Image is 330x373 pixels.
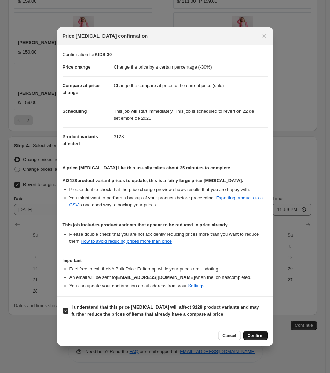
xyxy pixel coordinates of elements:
b: I understand that this price [MEDICAL_DATA] will affect 3128 product variants and may further red... [72,304,259,317]
a: Settings [188,283,204,288]
button: Close [259,31,269,41]
li: You can update your confirmation email address from your . [69,282,268,289]
button: Confirm [243,331,268,340]
span: Scheduling [63,108,87,114]
h3: Important [63,258,268,263]
li: Feel free to exit the NA Bulk Price Editor app while your prices are updating. [69,266,268,273]
a: How to avoid reducing prices more than once [81,239,172,244]
dd: Change the price by a certain percentage (-30%) [114,58,268,76]
p: Confirmation for [63,51,268,58]
span: Price change [63,64,91,70]
li: Please double check that you are not accidently reducing prices more than you want to reduce them [69,231,268,245]
b: A price [MEDICAL_DATA] like this usually takes about 35 minutes to complete. [63,165,232,170]
li: Please double check that the price change preview shows results that you are happy with. [69,186,268,193]
b: At 3128 product variant prices to update, this is a fairly large price [MEDICAL_DATA]. [63,178,243,183]
dd: Change the compare at price to the current price (sale) [114,76,268,95]
li: An email will be sent to when the job has completed . [69,274,268,281]
span: Confirm [248,333,264,338]
dd: This job will start immediately. This job is scheduled to revert on 22 de setiembre de 2025. [114,102,268,127]
button: Cancel [218,331,240,340]
dd: 3128 [114,127,268,146]
b: KIDS 30 [95,52,112,57]
b: [EMAIL_ADDRESS][DOMAIN_NAME] [116,275,195,280]
span: Cancel [222,333,236,338]
span: Compare at price change [63,83,100,95]
span: Price [MEDICAL_DATA] confirmation [63,33,148,40]
span: Product variants affected [63,134,98,146]
b: This job includes product variants that appear to be reduced in price already [63,222,228,227]
li: You might want to perform a backup of your products before proceeding. is one good way to backup ... [69,195,268,209]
